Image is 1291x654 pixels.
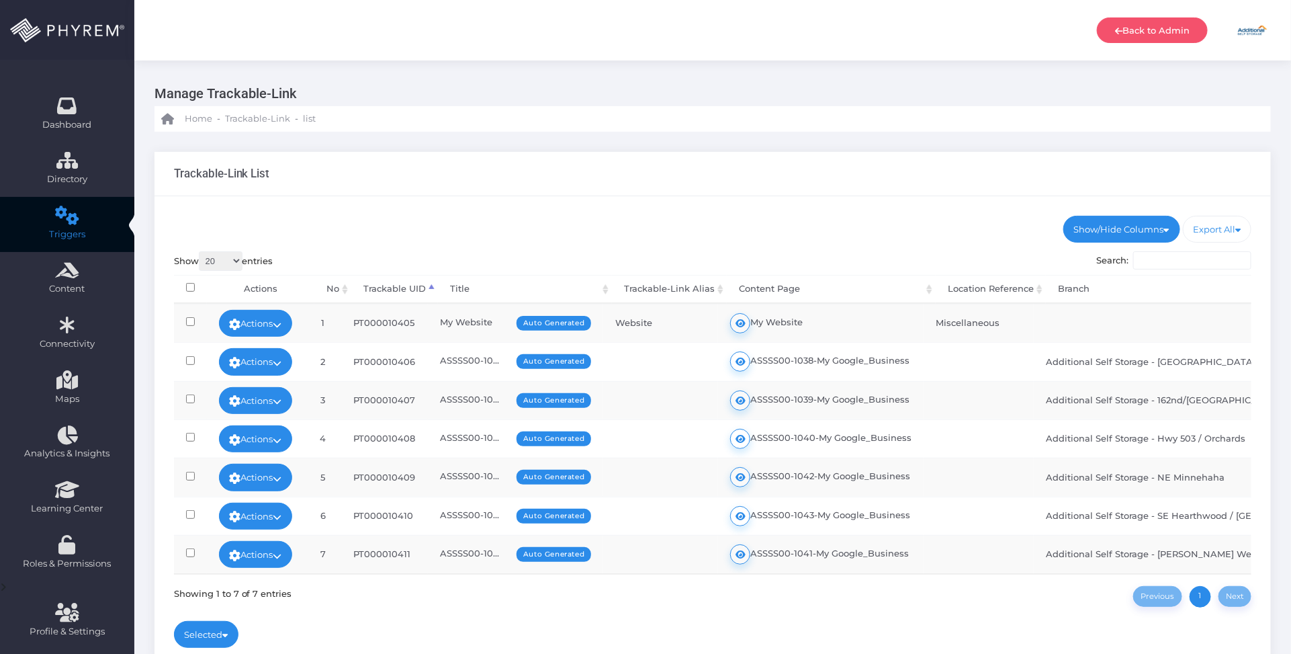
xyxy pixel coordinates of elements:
td: 3 [304,381,341,419]
th: Trackable UID: activate to sort column descending [351,275,438,304]
td: ASSSS00-1039-My Google_Business [718,381,924,419]
div: ASSSS00-10... [440,547,591,561]
td: Miscellaneous [924,304,1034,342]
div: ASSSS00-10... [440,393,591,407]
a: Actions [219,503,293,530]
td: PT000010405 [341,304,428,342]
td: PT000010410 [341,497,428,535]
a: Actions [219,387,293,414]
th: Location Reference: activate to sort column ascending [936,275,1046,304]
a: Trackable-Link [225,106,290,132]
li: - [293,112,300,126]
td: PT000010411 [341,535,428,573]
a: Actions [219,310,293,337]
span: Learning Center [9,502,126,516]
a: Actions [219,348,293,375]
td: ASSSS00-1042-My Google_Business [718,458,924,496]
span: Home [185,112,212,126]
span: Analytics & Insights [9,447,126,460]
span: Connectivity [9,337,126,351]
a: 1 [1190,586,1211,608]
a: Home [161,106,212,132]
th: Title: activate to sort column ascending [438,275,613,304]
td: PT000010406 [341,342,428,380]
div: ASSSS00-10... [440,470,591,483]
a: Back to Admin [1097,17,1208,43]
div: ASSSS00-10... [440,432,591,445]
a: Export All [1183,216,1252,243]
span: Auto Generated [517,547,591,562]
select: Showentries [199,251,242,271]
span: Auto Generated [517,470,591,485]
th: Actions [207,275,314,304]
a: Actions [219,541,293,568]
span: Auto Generated [517,393,591,408]
li: - [215,112,222,126]
td: PT000010407 [341,381,428,419]
div: ASSSS00-10... [440,509,591,522]
span: Directory [9,173,126,186]
div: Showing 1 to 7 of 7 entries [174,583,292,600]
a: Selected [174,621,239,648]
h3: Trackable-Link List [174,167,270,180]
span: list [303,112,316,126]
td: 4 [304,419,341,458]
a: list [303,106,316,132]
th: Content Page: activate to sort column ascending [727,275,936,304]
a: Show/Hide Columns [1063,216,1180,243]
div: My Website [440,316,591,329]
span: Auto Generated [517,316,591,331]
td: ASSSS00-1043-My Google_Business [718,497,924,535]
td: My Website [718,304,924,342]
span: Maps [55,393,79,406]
td: 2 [304,342,341,380]
td: PT000010409 [341,458,428,496]
td: ASSSS00-1041-My Google_Business [718,535,924,573]
th: No: activate to sort column ascending [314,275,351,304]
span: Auto Generated [517,432,591,446]
td: ASSSS00-1040-My Google_Business [718,419,924,458]
span: Roles & Permissions [9,557,126,571]
th: Trackable-Link Alias: activate to sort column ascending [612,275,727,304]
input: Search: [1133,251,1251,270]
h3: Manage Trackable-Link [154,81,1261,106]
label: Search: [1097,251,1252,270]
span: Dashboard [43,118,92,132]
span: Content [9,282,126,296]
td: 6 [304,497,341,535]
a: Actions [219,464,293,491]
label: Show entries [174,251,273,271]
td: PT000010408 [341,419,428,458]
span: Triggers [9,228,126,241]
td: Website [603,304,718,342]
td: 7 [304,535,341,573]
div: ASSSS00-10... [440,354,591,368]
span: Auto Generated [517,354,591,369]
a: Actions [219,425,293,452]
span: Auto Generated [517,509,591,524]
span: Profile & Settings [30,625,105,639]
td: ASSSS00-1038-My Google_Business [718,342,924,380]
td: 1 [304,304,341,342]
td: 5 [304,458,341,496]
span: Trackable-Link [225,112,290,126]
